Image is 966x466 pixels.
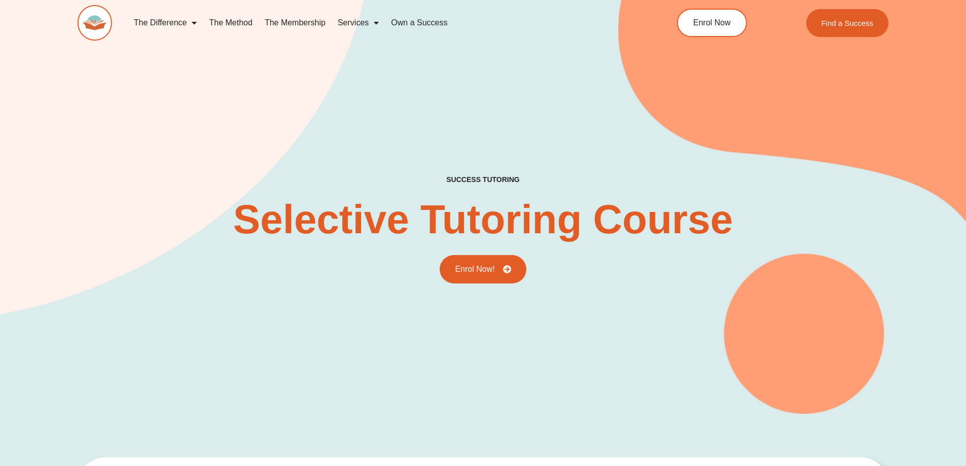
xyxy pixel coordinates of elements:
[233,199,733,240] h2: Selective Tutoring Course
[128,11,203,34] a: The Difference
[693,19,731,27] span: Enrol Now
[259,11,332,34] a: The Membership
[203,11,258,34] a: The Method
[385,11,453,34] a: Own a Success
[440,255,526,283] a: Enrol Now!
[806,9,889,37] a: Find a Success
[128,11,631,34] nav: Menu
[455,265,494,273] span: Enrol Now!
[332,11,385,34] a: Services
[446,175,519,184] h4: success tutoring
[821,19,874,27] span: Find a Success
[677,9,747,37] a: Enrol Now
